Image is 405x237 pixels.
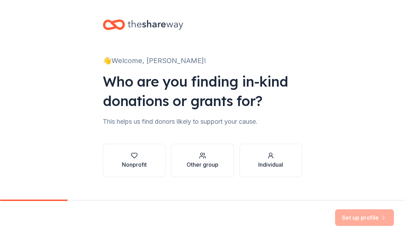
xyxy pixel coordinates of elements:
[103,72,302,111] div: Who are you finding in-kind donations or grants for?
[258,160,283,169] div: Individual
[187,160,218,169] div: Other group
[171,144,234,177] button: Other group
[103,55,302,66] div: 👋 Welcome, [PERSON_NAME]!
[240,144,302,177] button: Individual
[103,144,165,177] button: Nonprofit
[103,116,302,127] div: This helps us find donors likely to support your cause.
[122,160,147,169] div: Nonprofit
